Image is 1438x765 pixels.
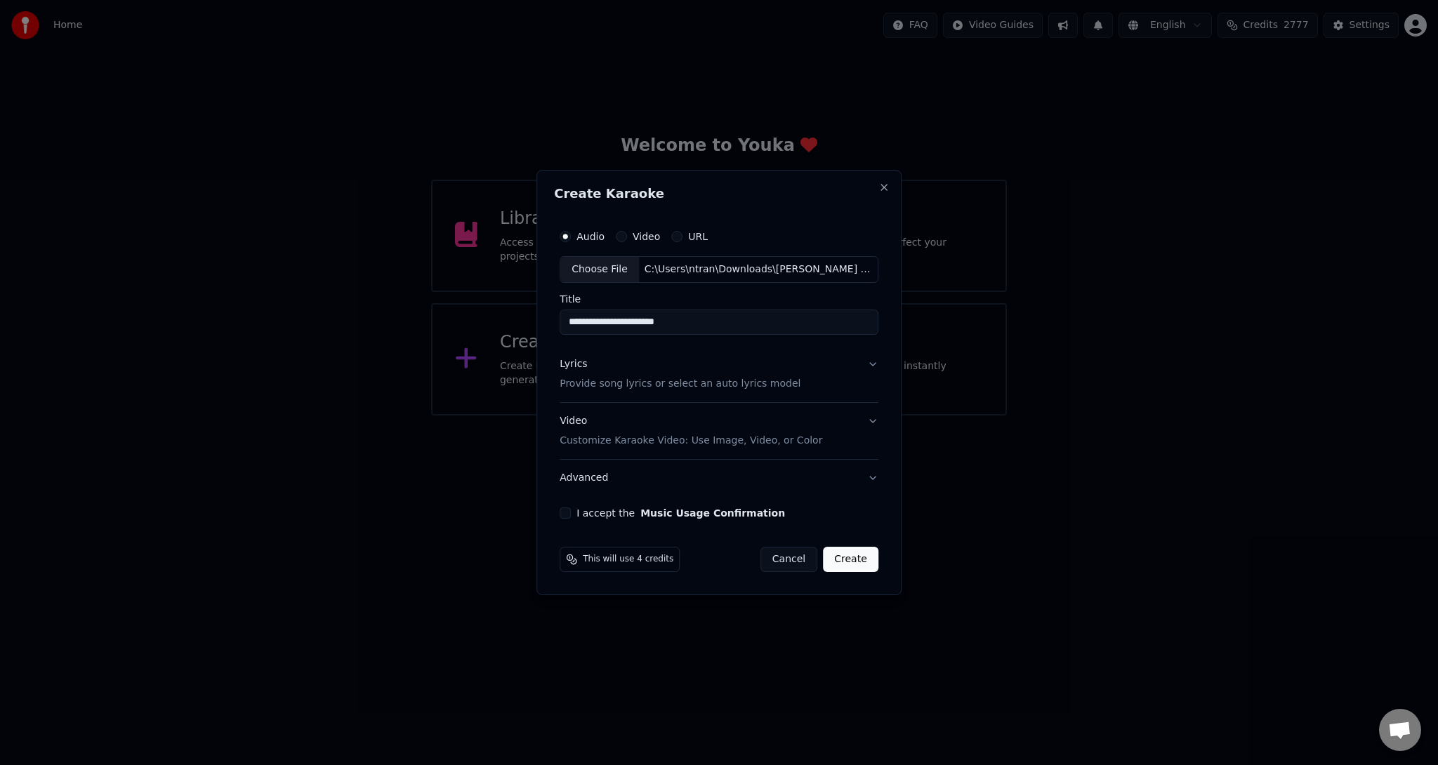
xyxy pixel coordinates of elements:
button: Cancel [760,547,817,572]
label: Video [633,232,660,241]
label: Title [560,294,878,304]
p: Customize Karaoke Video: Use Image, Video, or Color [560,434,822,448]
button: VideoCustomize Karaoke Video: Use Image, Video, or Color [560,403,878,459]
div: Choose File [560,257,639,282]
button: Create [823,547,878,572]
h2: Create Karaoke [554,187,884,200]
div: C:\Users\ntran\Downloads\[PERSON_NAME] Tự Tại (Cover).wav [639,262,878,277]
label: I accept the [576,508,785,518]
label: Audio [576,232,605,241]
button: LyricsProvide song lyrics or select an auto lyrics model [560,346,878,402]
button: I accept the [640,508,785,518]
span: This will use 4 credits [583,554,673,565]
label: URL [688,232,708,241]
p: Provide song lyrics or select an auto lyrics model [560,377,800,391]
button: Advanced [560,460,878,496]
div: Video [560,414,822,448]
div: Lyrics [560,357,587,371]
